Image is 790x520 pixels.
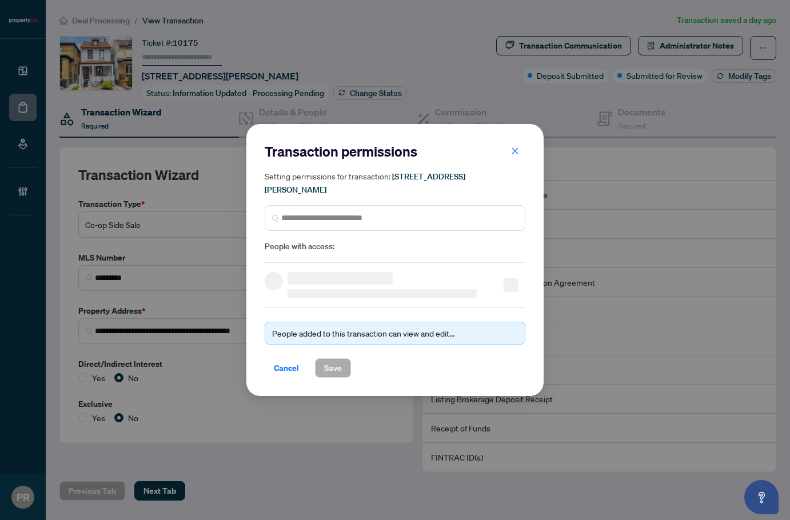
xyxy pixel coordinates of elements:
[265,358,308,378] button: Cancel
[265,170,525,196] h5: Setting permissions for transaction:
[274,359,299,377] span: Cancel
[265,240,525,253] span: People with access:
[272,214,279,221] img: search_icon
[511,147,519,155] span: close
[315,358,351,378] button: Save
[265,142,525,161] h2: Transaction permissions
[744,480,779,514] button: Open asap
[265,171,465,195] span: [STREET_ADDRESS][PERSON_NAME]
[272,327,518,339] div: People added to this transaction can view and edit...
